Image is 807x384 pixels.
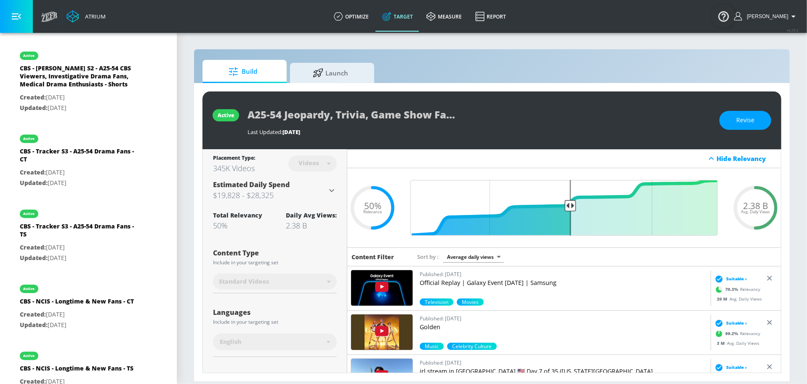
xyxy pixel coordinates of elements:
[420,270,707,279] p: Published: [DATE]
[20,254,48,262] span: Updated:
[282,128,300,136] span: [DATE]
[24,354,35,358] div: active
[20,243,46,251] span: Created:
[420,279,707,287] p: Official Replay | Galaxy Event [DATE] | Samsung
[20,253,138,263] p: [DATE]
[351,314,413,350] img: 9_bTl2vvYQg
[20,104,48,112] span: Updated:
[713,363,747,371] div: Suitable ›
[713,319,747,327] div: Suitable ›
[213,211,262,219] div: Total Relevancy
[213,189,327,201] h3: $19,828 - $28,325
[716,154,776,163] div: Hide Relevancy
[213,220,262,231] div: 50%
[82,13,106,20] div: Atrium
[20,179,48,187] span: Updated:
[20,309,134,320] p: [DATE]
[24,54,35,58] div: active
[20,297,134,309] div: CBS - NCIS - Longtime & New Fans - CT
[717,340,727,346] span: 3 M
[24,287,35,291] div: active
[726,276,747,282] span: Suitable ›
[286,220,337,231] div: 2.38 B
[420,298,453,306] div: 70.3%
[20,321,48,329] span: Updated:
[213,180,337,201] div: Estimated Daily Spend$19,828 - $28,325
[457,298,484,306] span: Movies
[13,276,163,336] div: activeCBS - NCIS - Longtime & New Fans - CTCreated:[DATE]Updated:[DATE]
[13,126,163,194] div: activeCBS - Tracker S3 - A25-54 Drama Fans - CTCreated:[DATE]Updated:[DATE]
[713,295,762,302] div: Avg. Daily Views
[13,201,163,269] div: activeCBS - Tracker S3 - A25-54 Drama Fans - TSCreated:[DATE]Updated:[DATE]
[213,154,255,163] div: Placement Type:
[20,168,46,176] span: Created:
[352,253,394,261] h6: Content Filter
[713,283,760,295] div: Relevancy
[420,270,707,298] a: Published: [DATE]Official Replay | Galaxy Event [DATE] | Samsung
[420,314,707,343] a: Published: [DATE]Golden
[417,253,439,260] span: Sort by
[213,250,337,256] div: Content Type
[725,286,740,293] span: 70.3 %
[734,11,799,21] button: [PERSON_NAME]
[743,201,768,210] span: 2.38 B
[347,149,781,168] div: Hide Relevancy
[219,277,269,286] span: Standard Videos
[469,1,513,32] a: Report
[213,333,337,350] div: English
[20,242,138,253] p: [DATE]
[20,178,138,188] p: [DATE]
[364,201,381,210] span: 50%
[713,340,759,346] div: Avg. Daily Views
[420,343,444,350] div: 99.2%
[420,358,707,367] p: Published: [DATE]
[20,364,133,376] div: CBS - NCIS - Longtime & New Fans - TS
[220,338,241,346] span: English
[741,210,770,214] span: Avg. Daily Views
[725,330,740,337] span: 99.2 %
[286,211,337,219] div: Daily Avg Views:
[420,343,444,350] span: Music
[713,327,760,340] div: Relevancy
[211,62,275,82] span: Build
[20,320,134,330] p: [DATE]
[20,222,138,242] div: CBS - Tracker S3 - A25-54 Drama Fans - TS
[717,295,730,301] span: 20 M
[712,4,735,28] button: Open Resource Center
[213,320,337,325] div: Include in your targeting set
[787,28,799,32] span: v 4.25.2
[713,371,760,384] div: Relevancy
[713,274,747,283] div: Suitable ›
[351,270,413,306] img: qzp2ngQ-76A
[420,1,469,32] a: measure
[24,212,35,216] div: active
[20,93,46,101] span: Created:
[213,163,255,173] div: 345K Videos
[443,251,504,263] div: Average daily views
[13,43,163,119] div: activeCBS - [PERSON_NAME] S2 - A25-54 CBS Viewers, Investigative Drama Fans, Medical Drama Enthus...
[213,309,337,316] div: Languages
[24,137,35,141] div: active
[20,167,138,178] p: [DATE]
[294,159,323,166] div: Videos
[20,92,138,103] p: [DATE]
[298,63,362,83] span: Launch
[726,364,747,371] span: Suitable ›
[736,115,754,126] span: Revise
[20,64,138,92] div: CBS - [PERSON_NAME] S2 - A25-54 CBS Viewers, Investigative Drama Fans, Medical Drama Enthusiasts ...
[213,180,290,189] span: Estimated Daily Spend
[20,147,138,167] div: CBS - Tracker S3 - A25-54 Drama Fans - CT
[447,343,497,350] span: Celebrity Culture
[719,111,771,130] button: Revise
[248,128,711,136] div: Last Updated:
[218,112,234,119] div: active
[213,260,337,265] div: Include in your targeting set
[406,180,722,236] input: Final Threshold
[420,367,707,384] p: irl stream in [GEOGRAPHIC_DATA] 🇺🇸 Day 7 of 35 ([US_STATE][GEOGRAPHIC_DATA], [GEOGRAPHIC_DATA])
[743,13,788,19] span: login as: samantha.yip@zefr.com
[376,1,420,32] a: Target
[20,310,46,318] span: Created:
[447,343,497,350] div: 70.3%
